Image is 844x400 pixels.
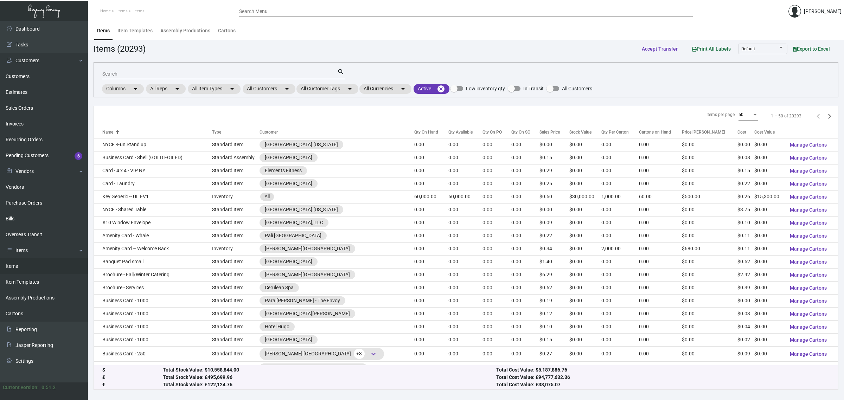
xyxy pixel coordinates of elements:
[804,8,842,15] div: [PERSON_NAME]
[511,151,540,164] td: 0.00
[117,9,128,13] span: Items
[482,151,511,164] td: 0.00
[784,308,832,320] button: Manage Cartons
[414,255,448,268] td: 0.00
[737,268,754,281] td: $2.92
[754,190,784,203] td: $15,300.00
[790,233,827,239] span: Manage Cartons
[754,242,784,255] td: $0.00
[793,46,830,52] span: Export to Excel
[160,27,210,34] div: Assembly Productions
[539,203,569,216] td: $0.00
[754,138,784,151] td: $0.00
[784,191,832,203] button: Manage Cartons
[414,164,448,177] td: 0.00
[265,297,340,304] div: Para [PERSON_NAME] - The Envoy
[682,255,737,268] td: $0.00
[212,281,260,294] td: Standard Item
[188,84,241,94] mat-chip: All Item Types
[737,151,754,164] td: $0.08
[94,229,212,242] td: Amenity Card - Whale
[639,268,682,281] td: 0.00
[212,229,260,242] td: Standard Item
[569,255,601,268] td: $0.00
[511,294,540,307] td: 0.00
[601,203,639,216] td: 0.00
[790,337,827,343] span: Manage Cartons
[260,126,415,138] th: Customer
[94,255,212,268] td: Banquet Pad small
[131,85,140,93] mat-icon: arrow_drop_down
[511,203,540,216] td: 0.00
[482,281,511,294] td: 0.00
[94,268,212,281] td: Brochure - Fall/Winter Catering
[94,320,212,333] td: Business Card - 1000
[692,46,731,52] span: Print All Labels
[511,129,540,135] div: Qty On SO
[784,269,832,281] button: Manage Cartons
[414,84,449,94] mat-chip: Active
[539,255,569,268] td: $1.40
[741,46,755,51] span: Default
[790,207,827,213] span: Manage Cartons
[539,177,569,190] td: $0.25
[569,281,601,294] td: $0.00
[212,177,260,190] td: Standard Item
[260,193,274,201] mat-chip: All
[639,203,682,216] td: 0.00
[601,216,639,229] td: 0.00
[414,138,448,151] td: 0.00
[539,307,569,320] td: $0.12
[737,255,754,268] td: $0.52
[771,113,801,119] div: 1 – 50 of 20293
[539,242,569,255] td: $0.34
[448,151,482,164] td: 0.00
[738,112,758,117] mat-select: Items per page:
[682,177,737,190] td: $0.00
[790,324,827,330] span: Manage Cartons
[134,9,145,13] span: Items
[639,255,682,268] td: 0.00
[539,151,569,164] td: $0.15
[482,138,511,151] td: 0.00
[601,190,639,203] td: 1,000.00
[482,177,511,190] td: 0.00
[296,84,358,94] mat-chip: All Customer Tags
[265,219,323,226] div: [GEOGRAPHIC_DATA], LLC
[102,129,212,135] div: Name
[790,155,827,161] span: Manage Cartons
[539,129,560,135] div: Sales Price
[784,138,832,151] button: Manage Cartons
[682,203,737,216] td: $0.00
[448,294,482,307] td: 0.00
[642,46,678,52] span: Accept Transfer
[790,181,827,187] span: Manage Cartons
[784,178,832,190] button: Manage Cartons
[737,216,754,229] td: $0.10
[790,246,827,252] span: Manage Cartons
[283,85,291,93] mat-icon: arrow_drop_down
[784,151,832,164] button: Manage Cartons
[94,307,212,320] td: Business Card - 1000
[511,255,540,268] td: 0.00
[539,129,569,135] div: Sales Price
[212,242,260,255] td: Inventory
[539,229,569,242] td: $0.22
[212,138,260,151] td: Standard Item
[601,164,639,177] td: 0.00
[448,255,482,268] td: 0.00
[243,84,295,94] mat-chip: All Customers
[737,307,754,320] td: $0.03
[601,151,639,164] td: 0.00
[265,141,338,148] div: [GEOGRAPHIC_DATA] [US_STATE]
[414,229,448,242] td: 0.00
[482,268,511,281] td: 0.00
[784,164,832,177] button: Manage Cartons
[265,245,350,252] div: [PERSON_NAME][GEOGRAPHIC_DATA]
[562,84,592,93] span: All Customers
[414,129,438,135] div: Qty On Hand
[682,281,737,294] td: $0.00
[784,204,832,216] button: Manage Cartons
[511,177,540,190] td: 0.00
[754,255,784,268] td: $0.00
